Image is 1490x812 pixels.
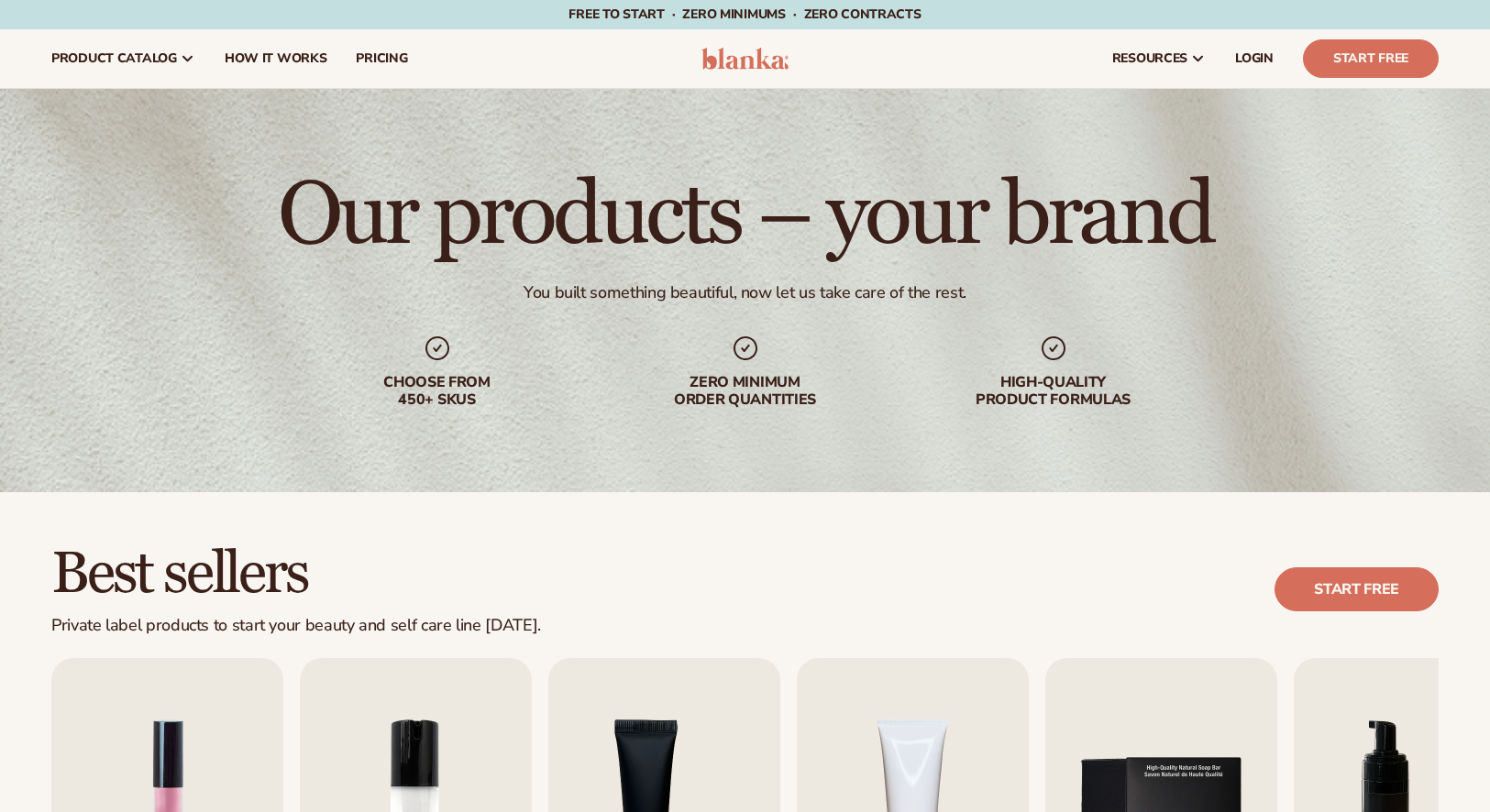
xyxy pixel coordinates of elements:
a: product catalog [37,29,210,88]
a: Start Free [1303,39,1439,78]
div: Choose from 450+ Skus [320,374,555,409]
h2: Best sellers [51,543,541,605]
span: pricing [356,51,407,66]
a: Start free [1275,567,1439,611]
a: resources [1098,29,1220,88]
span: product catalog [51,51,177,66]
a: How It Works [210,29,342,88]
h1: Our products – your brand [278,172,1212,260]
span: LOGIN [1235,51,1274,66]
a: pricing [341,29,422,88]
span: How It Works [225,51,327,66]
div: Private label products to start your beauty and self care line [DATE]. [51,616,541,636]
a: LOGIN [1220,29,1288,88]
span: resources [1112,51,1187,66]
div: You built something beautiful, now let us take care of the rest. [524,282,966,303]
span: Free to start · ZERO minimums · ZERO contracts [568,5,921,23]
div: Zero minimum order quantities [628,374,863,409]
div: High-quality product formulas [936,374,1171,409]
img: logo [701,48,789,70]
